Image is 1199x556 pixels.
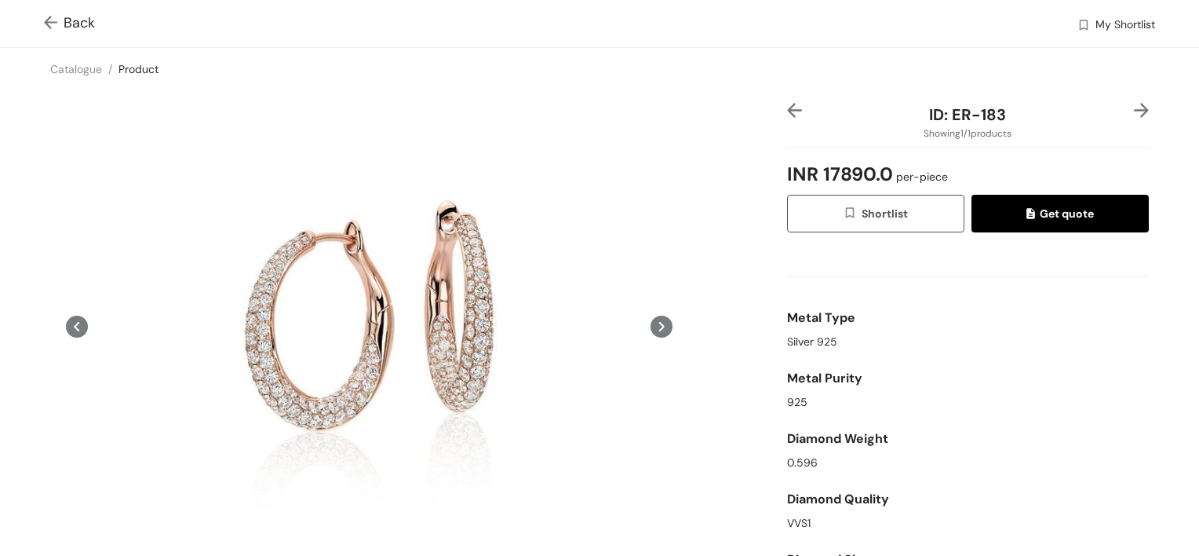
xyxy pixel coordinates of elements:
[787,334,1149,350] div: Silver 925
[787,423,1149,455] div: Diamond Weight
[893,170,948,184] span: per-piece
[1077,18,1091,35] img: wishlist
[787,195,964,232] button: wishlistShortlist
[843,205,908,223] span: Shortlist
[1134,103,1149,118] img: right
[787,302,1149,334] div: Metal Type
[971,195,1149,232] button: quoteGet quote
[108,62,112,76] span: /
[118,62,159,76] a: Product
[787,515,1149,532] div: VVS1
[787,154,948,195] span: INR 17890.0
[1095,16,1155,35] span: My Shortlist
[1026,205,1094,222] span: Get quote
[924,126,1011,141] span: Showing 1 / 1 products
[1026,208,1040,222] img: quote
[44,16,64,32] img: Go back
[787,484,1149,515] div: Diamond Quality
[787,394,1149,411] div: 925
[50,62,102,76] a: Catalogue
[787,363,1149,394] div: Metal Purity
[787,455,1149,471] div: 0.596
[787,103,802,118] img: left
[843,206,862,223] img: wishlist
[929,104,1006,125] span: ID: ER-183
[44,13,95,34] span: Back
